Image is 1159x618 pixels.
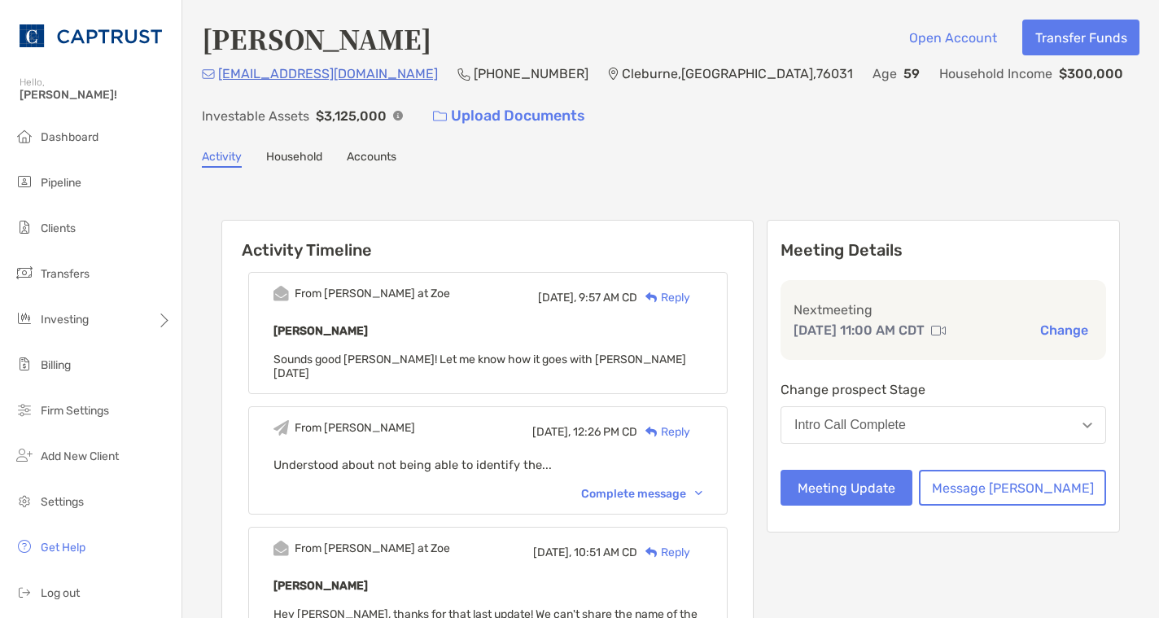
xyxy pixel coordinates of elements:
p: Change prospect Stage [781,379,1106,400]
h4: [PERSON_NAME] [202,20,431,57]
img: communication type [931,324,946,337]
a: Accounts [347,150,396,168]
img: dashboard icon [15,126,34,146]
div: Complete message [581,487,702,501]
button: Intro Call Complete [781,406,1106,444]
img: firm-settings icon [15,400,34,419]
span: Understood about not being able to identify the... [273,458,552,472]
img: Event icon [273,286,289,301]
img: Reply icon [645,547,658,558]
a: Upload Documents [422,99,596,134]
img: Email Icon [202,69,215,79]
div: Reply [637,289,690,306]
p: [PHONE_NUMBER] [474,64,588,84]
span: Clients [41,221,76,235]
img: investing icon [15,309,34,328]
a: Household [266,150,322,168]
span: [DATE], [538,291,576,305]
span: Get Help [41,541,85,554]
img: Event icon [273,541,289,556]
p: Meeting Details [781,240,1106,261]
img: add_new_client icon [15,445,34,465]
span: Firm Settings [41,404,109,418]
img: Reply icon [645,427,658,437]
span: Billing [41,358,71,372]
img: CAPTRUST Logo [20,7,162,65]
span: Log out [41,586,80,600]
img: button icon [433,111,447,122]
a: Activity [202,150,242,168]
p: $3,125,000 [316,106,387,126]
img: settings icon [15,491,34,511]
span: Settings [41,495,84,509]
div: From [PERSON_NAME] [295,421,415,435]
img: pipeline icon [15,172,34,191]
h6: Activity Timeline [222,221,753,260]
span: [DATE], [533,546,571,559]
button: Open Account [896,20,1009,55]
p: 59 [903,64,920,84]
span: [PERSON_NAME]! [20,88,172,102]
b: [PERSON_NAME] [273,579,368,593]
div: From [PERSON_NAME] at Zoe [295,541,450,555]
span: 9:57 AM CD [579,291,637,305]
div: Reply [637,423,690,440]
img: billing icon [15,354,34,374]
p: Cleburne , [GEOGRAPHIC_DATA] , 76031 [622,64,853,84]
span: Dashboard [41,130,98,144]
img: Location Icon [608,68,619,81]
img: logout icon [15,582,34,602]
button: Message [PERSON_NAME] [919,470,1106,506]
span: Add New Client [41,449,119,463]
span: 12:26 PM CD [573,425,637,439]
span: Pipeline [41,176,81,190]
img: Open dropdown arrow [1082,423,1092,428]
p: Next meeting [794,300,1093,320]
span: Investing [41,313,89,327]
div: Intro Call Complete [794,418,906,432]
img: clients icon [15,217,34,237]
p: Investable Assets [202,106,309,126]
img: transfers icon [15,263,34,283]
span: [DATE], [532,425,571,439]
p: Household Income [939,64,1052,84]
img: Chevron icon [695,491,702,496]
p: [DATE] 11:00 AM CDT [794,320,925,340]
img: get-help icon [15,537,34,556]
img: Reply icon [645,292,658,303]
span: 10:51 AM CD [574,546,637,559]
div: From [PERSON_NAME] at Zoe [295,287,450,300]
img: Info Icon [393,111,403,121]
span: Transfers [41,267,90,281]
button: Transfer Funds [1022,20,1139,55]
p: [EMAIL_ADDRESS][DOMAIN_NAME] [218,64,438,84]
button: Change [1035,322,1093,339]
p: Age [873,64,897,84]
b: [PERSON_NAME] [273,324,368,338]
p: $300,000 [1059,64,1123,84]
img: Event icon [273,420,289,436]
span: Sounds good [PERSON_NAME]! Let me know how it goes with [PERSON_NAME] [DATE] [273,353,686,380]
div: Reply [637,544,690,561]
img: Phone Icon [457,68,470,81]
button: Meeting Update [781,470,912,506]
